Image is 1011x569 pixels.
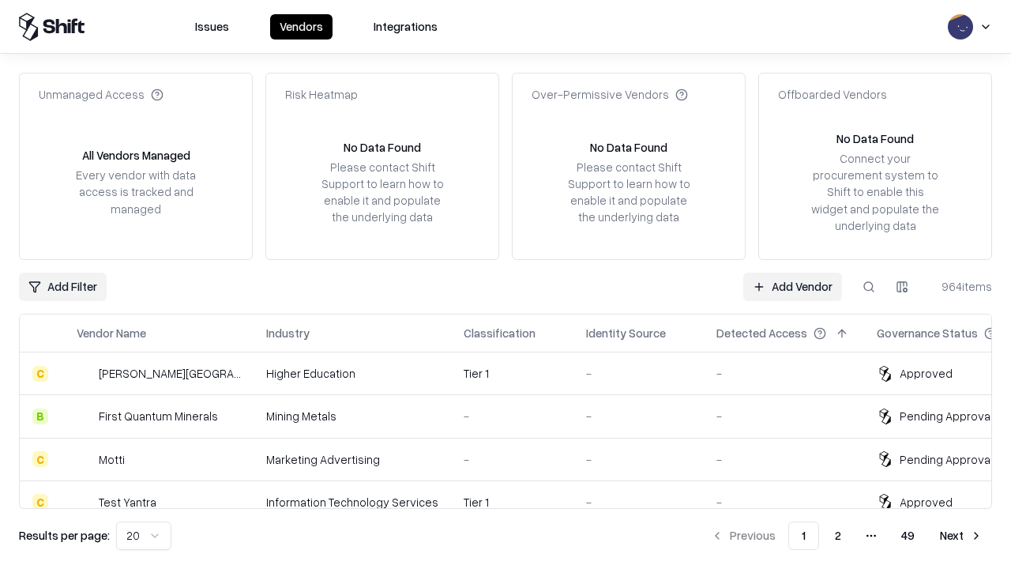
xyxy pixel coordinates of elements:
[586,494,691,511] div: -
[716,451,851,468] div: -
[99,365,241,382] div: [PERSON_NAME][GEOGRAPHIC_DATA]
[464,365,561,382] div: Tier 1
[99,451,125,468] div: Motti
[586,451,691,468] div: -
[77,451,92,467] img: Motti
[32,494,48,510] div: C
[810,150,941,234] div: Connect your procurement system to Shift to enable this widget and populate the underlying data
[586,408,691,424] div: -
[32,409,48,424] div: B
[743,273,842,301] a: Add Vendor
[778,86,887,103] div: Offboarded Vendors
[889,522,927,550] button: 49
[317,159,448,226] div: Please contact Shift Support to learn how to enable it and populate the underlying data
[344,139,421,156] div: No Data Found
[19,273,107,301] button: Add Filter
[590,139,667,156] div: No Data Found
[285,86,358,103] div: Risk Heatmap
[464,325,536,341] div: Classification
[19,527,110,544] p: Results per page:
[822,522,854,550] button: 2
[77,325,146,341] div: Vendor Name
[877,325,978,341] div: Governance Status
[716,494,851,511] div: -
[716,365,851,382] div: -
[32,451,48,467] div: C
[70,167,201,217] div: Every vendor with data access is tracked and managed
[77,494,92,510] img: Test Yantra
[266,365,438,382] div: Higher Education
[77,366,92,382] img: Reichman University
[39,86,163,103] div: Unmanaged Access
[266,408,438,424] div: Mining Metals
[186,14,239,40] button: Issues
[266,494,438,511] div: Information Technology Services
[266,325,310,341] div: Industry
[464,451,561,468] div: -
[900,494,953,511] div: Approved
[586,365,691,382] div: -
[270,14,333,40] button: Vendors
[788,522,819,550] button: 1
[266,451,438,468] div: Marketing Advertising
[930,522,992,550] button: Next
[563,159,694,226] div: Please contact Shift Support to learn how to enable it and populate the underlying data
[532,86,688,103] div: Over-Permissive Vendors
[900,451,993,468] div: Pending Approval
[99,408,218,424] div: First Quantum Minerals
[82,147,190,164] div: All Vendors Managed
[586,325,666,341] div: Identity Source
[900,408,993,424] div: Pending Approval
[836,130,914,147] div: No Data Found
[464,494,561,511] div: Tier 1
[77,409,92,424] img: First Quantum Minerals
[716,408,851,424] div: -
[99,494,156,511] div: Test Yantra
[929,278,992,295] div: 964 items
[701,522,992,550] nav: pagination
[464,408,561,424] div: -
[900,365,953,382] div: Approved
[716,325,807,341] div: Detected Access
[364,14,447,40] button: Integrations
[32,366,48,382] div: C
